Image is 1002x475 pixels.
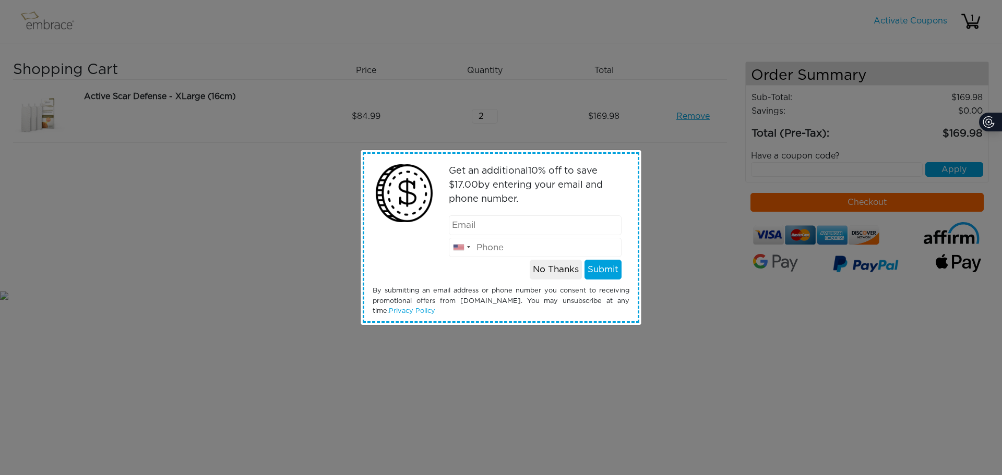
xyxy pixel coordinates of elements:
[455,180,478,190] span: 17.00
[370,159,438,227] img: money2.png
[365,286,637,316] div: By submitting an email address or phone number you consent to receiving promotional offers from [...
[449,238,622,258] input: Phone
[530,260,582,279] button: No Thanks
[389,308,435,314] a: Privacy Policy
[449,164,622,206] p: Get an additional % off to save $ by entering your email and phone number.
[449,238,473,257] div: United States: +1
[584,260,622,279] button: Submit
[528,166,538,176] span: 10
[449,215,622,235] input: Email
